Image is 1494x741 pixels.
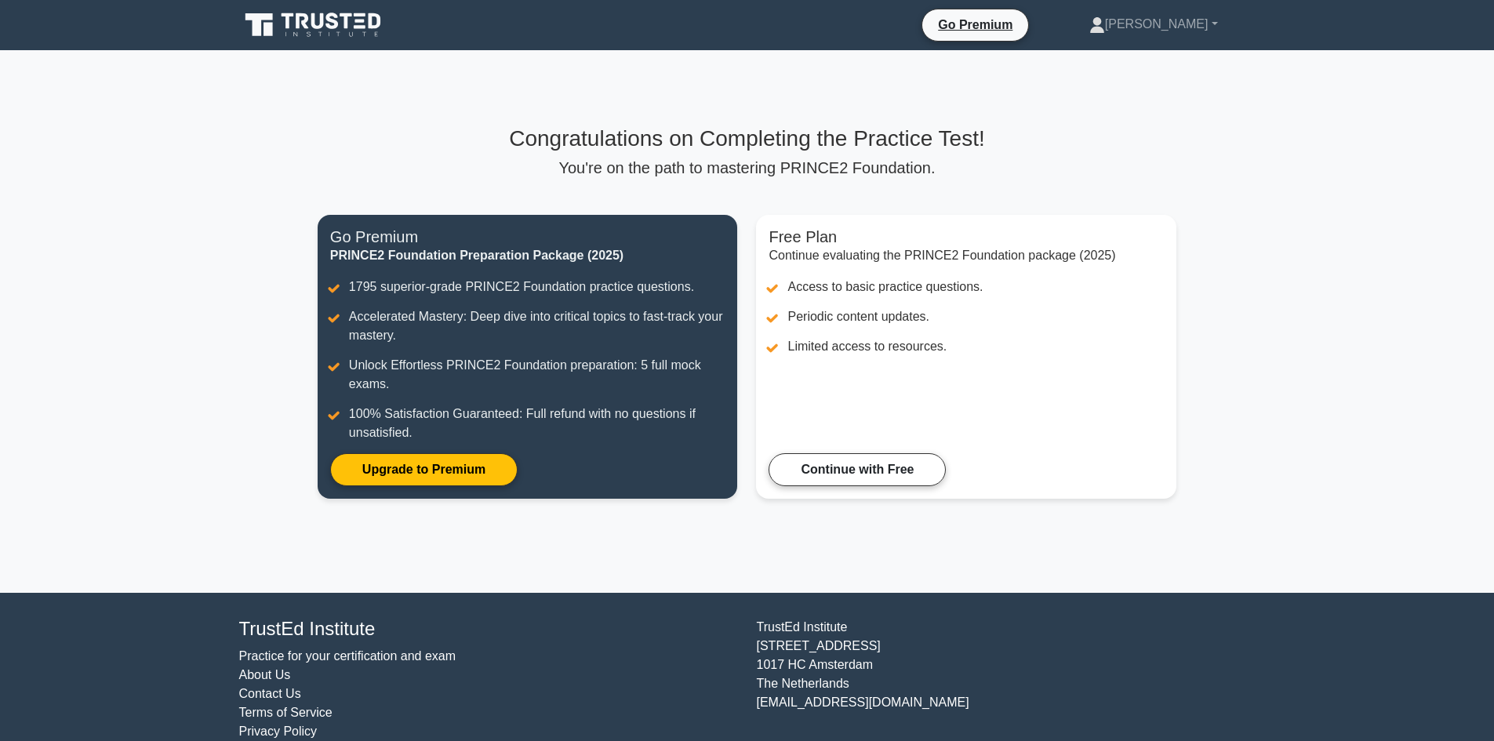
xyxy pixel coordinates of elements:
a: About Us [239,668,291,681]
a: Continue with Free [769,453,946,486]
a: Practice for your certification and exam [239,649,456,663]
a: [PERSON_NAME] [1052,9,1256,40]
h3: Congratulations on Completing the Practice Test! [318,125,1176,152]
a: Contact Us [239,687,301,700]
p: You're on the path to mastering PRINCE2 Foundation. [318,158,1176,177]
a: Privacy Policy [239,725,318,738]
a: Terms of Service [239,706,333,719]
div: TrustEd Institute [STREET_ADDRESS] 1017 HC Amsterdam The Netherlands [EMAIL_ADDRESS][DOMAIN_NAME] [747,618,1265,741]
a: Upgrade to Premium [330,453,518,486]
h4: TrustEd Institute [239,618,738,641]
a: Go Premium [929,15,1022,35]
